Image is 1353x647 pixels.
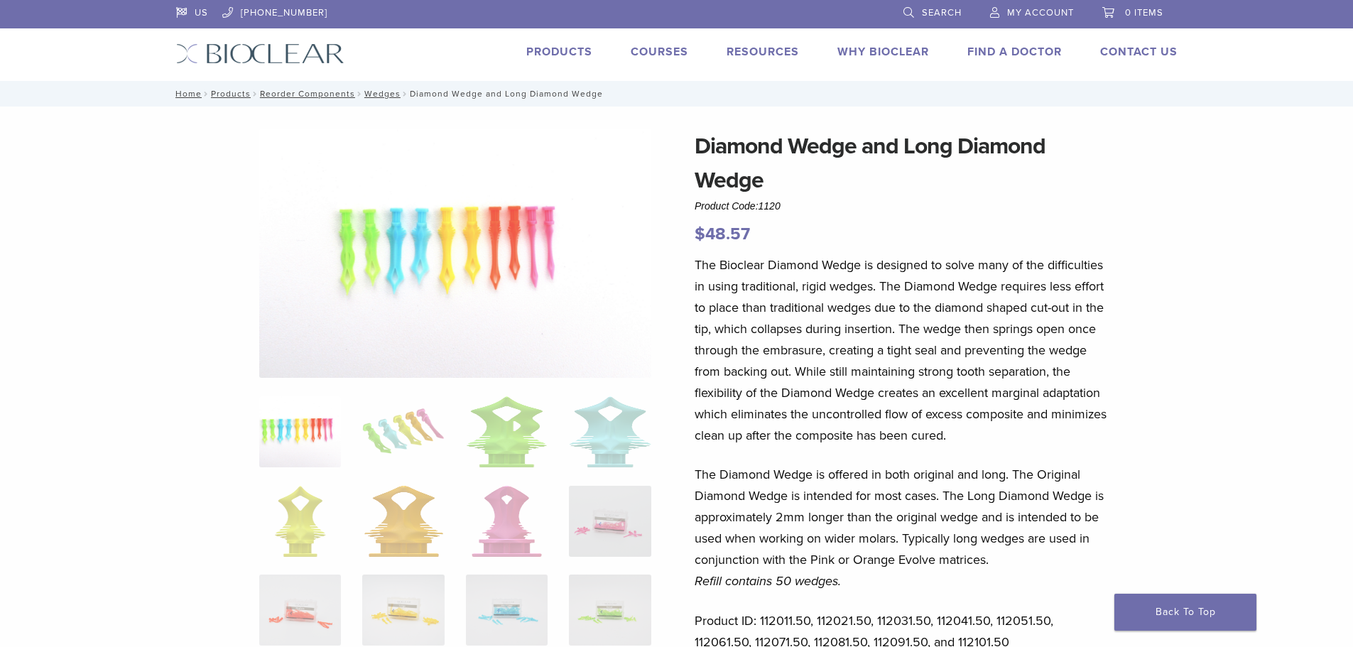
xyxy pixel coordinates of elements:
p: The Bioclear Diamond Wedge is designed to solve many of the difficulties in using traditional, ri... [695,254,1112,446]
img: Diamond Wedge and Long Diamond Wedge - Image 8 [569,486,651,557]
span: My Account [1007,7,1074,18]
p: The Diamond Wedge is offered in both original and long. The Original Diamond Wedge is intended fo... [695,464,1112,592]
img: Diamond Wedge and Long Diamond Wedge - Image 12 [569,575,651,646]
a: Wedges [364,89,401,99]
span: / [401,90,410,97]
img: Diamond Wedge and Long Diamond Wedge - Image 6 [364,486,443,557]
a: Products [526,45,592,59]
img: Diamond Wedge and Long Diamond Wedge - Image 3 [466,396,548,467]
img: DSC_0187_v3-1920x1218-1.png [259,129,651,378]
a: Courses [631,45,688,59]
img: Bioclear [176,43,344,64]
a: Back To Top [1114,594,1256,631]
img: Diamond Wedge and Long Diamond Wedge - Image 5 [275,486,326,557]
img: DSC_0187_v3-1920x1218-1-324x324.png [259,396,341,467]
span: 0 items [1125,7,1163,18]
span: / [202,90,211,97]
nav: Diamond Wedge and Long Diamond Wedge [165,81,1188,107]
em: Refill contains 50 wedges. [695,573,841,589]
a: Find A Doctor [967,45,1062,59]
h1: Diamond Wedge and Long Diamond Wedge [695,129,1112,197]
a: Home [171,89,202,99]
span: Search [922,7,962,18]
span: 1120 [759,200,781,212]
a: Why Bioclear [837,45,929,59]
a: Resources [727,45,799,59]
bdi: 48.57 [695,224,750,244]
img: Diamond Wedge and Long Diamond Wedge - Image 11 [466,575,548,646]
img: Diamond Wedge and Long Diamond Wedge - Image 4 [569,396,651,467]
a: Contact Us [1100,45,1178,59]
span: / [355,90,364,97]
a: Products [211,89,251,99]
span: Product Code: [695,200,781,212]
img: Diamond Wedge and Long Diamond Wedge - Image 9 [259,575,341,646]
a: Reorder Components [260,89,355,99]
img: Diamond Wedge and Long Diamond Wedge - Image 10 [362,575,444,646]
span: / [251,90,260,97]
span: $ [695,224,705,244]
img: Diamond Wedge and Long Diamond Wedge - Image 2 [362,396,444,467]
img: Diamond Wedge and Long Diamond Wedge - Image 7 [472,486,542,557]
